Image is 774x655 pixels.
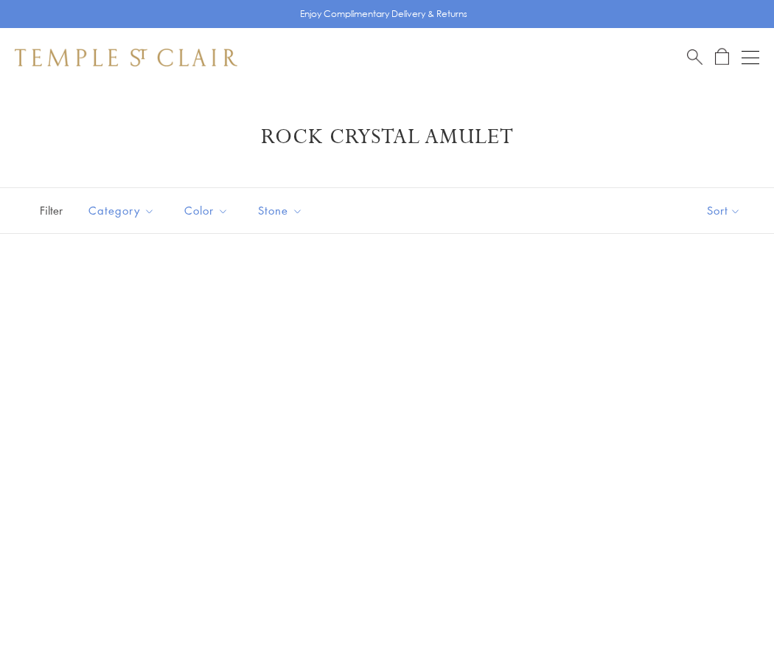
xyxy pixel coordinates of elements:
[674,188,774,233] button: Show sort by
[300,7,467,21] p: Enjoy Complimentary Delivery & Returns
[77,194,166,227] button: Category
[37,124,737,150] h1: Rock Crystal Amulet
[177,201,240,220] span: Color
[15,49,237,66] img: Temple St. Clair
[81,201,166,220] span: Category
[742,49,759,66] button: Open navigation
[251,201,314,220] span: Stone
[687,48,702,66] a: Search
[173,194,240,227] button: Color
[715,48,729,66] a: Open Shopping Bag
[247,194,314,227] button: Stone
